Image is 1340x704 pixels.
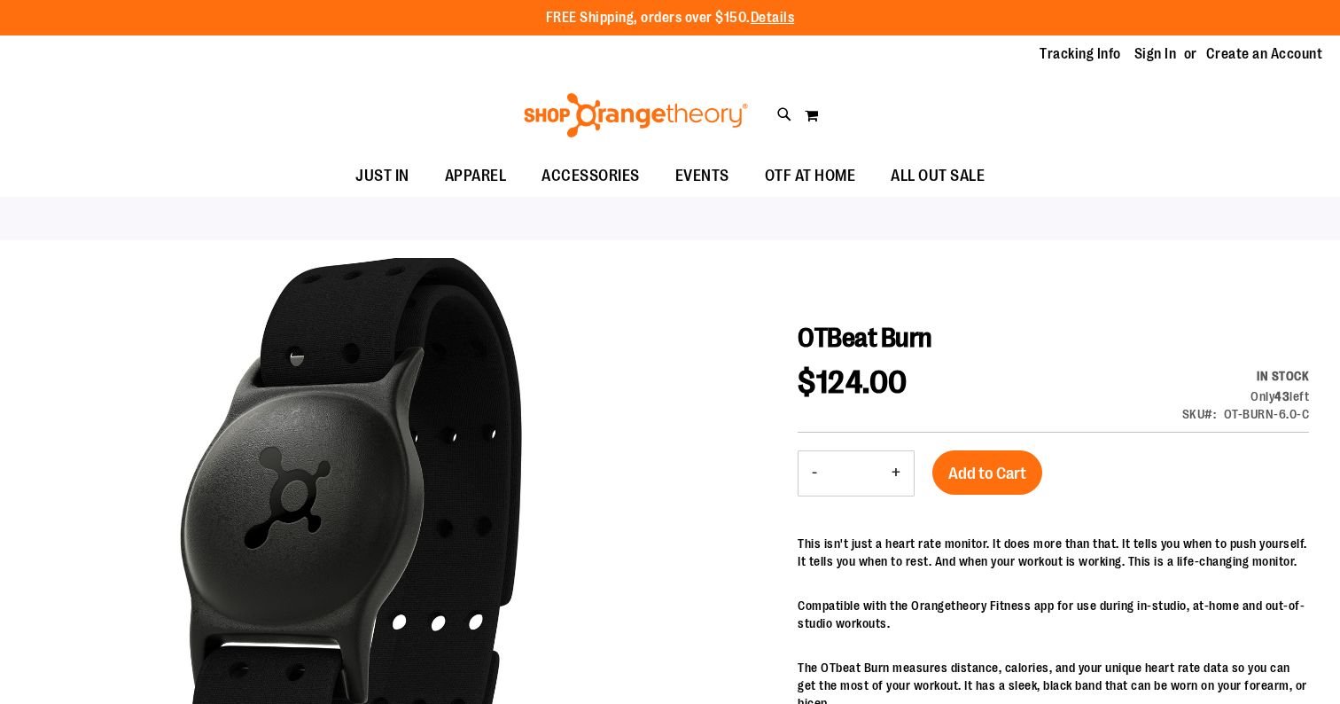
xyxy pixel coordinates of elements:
a: Details [751,10,795,26]
input: Product quantity [830,452,878,495]
div: Availability [1182,367,1310,385]
a: Tracking Info [1040,44,1121,64]
span: Add to Cart [948,464,1026,483]
p: This isn't just a heart rate monitor. It does more than that. It tells you when to push yourself.... [798,535,1309,570]
span: EVENTS [675,156,729,196]
span: In stock [1257,369,1309,383]
button: Add to Cart [932,450,1042,495]
a: Create an Account [1206,44,1323,64]
p: Compatible with the Orangetheory Fitness app for use during in-studio, at-home and out-of-studio ... [798,597,1309,632]
span: JUST IN [355,156,409,196]
p: FREE Shipping, orders over $150. [546,8,795,28]
a: Sign In [1134,44,1177,64]
img: Shop Orangetheory [521,93,751,137]
strong: SKU [1182,407,1217,421]
button: Decrease product quantity [799,451,830,496]
span: APPAREL [445,156,507,196]
button: Increase product quantity [878,451,914,496]
span: $124.00 [798,364,908,401]
div: Only 43 left [1182,387,1310,405]
span: OTF AT HOME [765,156,856,196]
span: ACCESSORIES [541,156,640,196]
div: OT-BURN-6.0-C [1224,405,1310,423]
span: ALL OUT SALE [891,156,985,196]
strong: 43 [1274,389,1289,403]
span: OTBeat Burn [798,323,932,353]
